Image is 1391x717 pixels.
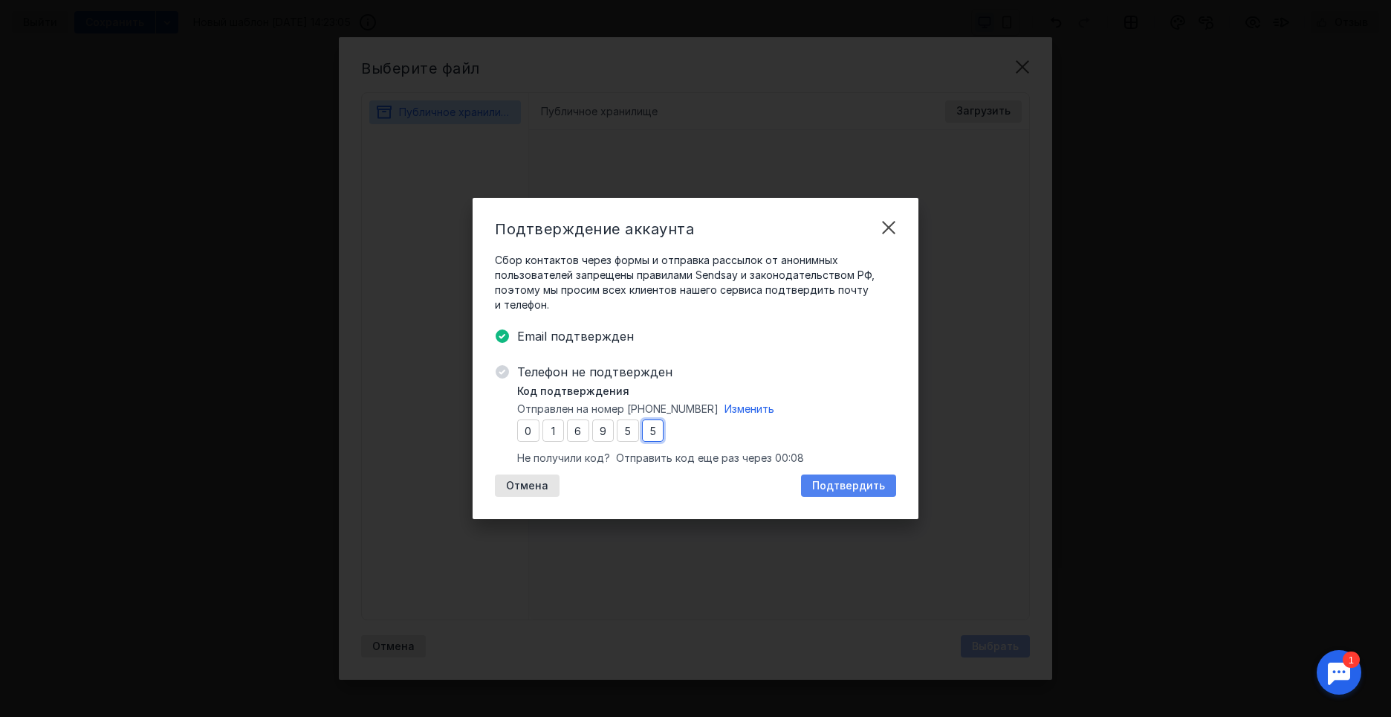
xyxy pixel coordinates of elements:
span: Email подтвержден [517,327,896,345]
button: Подтвердить [801,475,896,497]
span: Код подтверждения [517,384,629,399]
span: Сбор контактов через формы и отправка рассылок от анонимных пользователей запрещены правилами Sen... [495,253,896,312]
span: Отмена [506,480,548,492]
span: Подтверждение аккаунта [495,220,694,238]
input: 0 [592,419,615,442]
span: Изменить [724,402,774,415]
span: Подтвердить [812,480,885,492]
input: 0 [517,419,539,442]
div: 1 [33,9,51,25]
span: Отправлен на номер [PHONE_NUMBER] [517,402,719,417]
input: 0 [542,419,565,442]
input: 0 [642,419,664,442]
button: Изменить [724,402,774,417]
span: Телефон не подтвержден [517,363,896,381]
span: Отправить код еще раз через 00:08 [616,451,804,464]
span: Не получили код? [517,451,610,466]
input: 0 [617,419,639,442]
button: Отмена [495,475,560,497]
input: 0 [567,419,589,442]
